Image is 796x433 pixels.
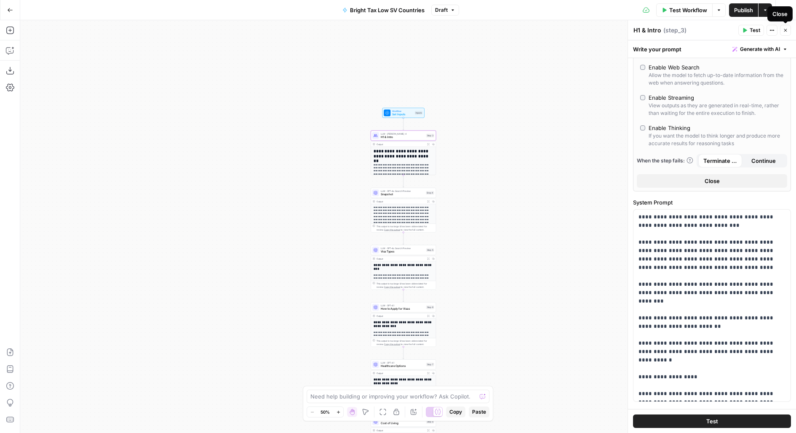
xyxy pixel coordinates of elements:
div: Output [377,314,425,318]
span: Set Inputs [392,112,413,117]
span: Close [705,177,720,185]
span: Copy the output [384,286,400,288]
button: Test Workflow [656,3,712,17]
span: Snapshot [381,192,425,197]
g: Edge from start to step_3 [403,118,404,130]
div: This output is too large & has been abbreviated for review. to view the full content. [377,225,434,231]
g: Edge from step_3 to step_4 [403,175,404,187]
g: Edge from step_6 to step_7 [403,347,404,359]
span: LLM · GPT-4o Search Preview [381,189,425,193]
input: Enable StreamingView outputs as they are generated in real-time, rather than waiting for the enti... [640,95,645,100]
span: Terminate Workflow [703,157,737,165]
span: Continue [751,157,776,165]
g: Edge from step_4 to step_5 [403,232,404,244]
div: WorkflowSet InputsInputs [371,108,436,118]
span: Test [706,417,718,425]
button: Bright Tax Low SV Countries [337,3,430,17]
span: Visa Types [381,250,425,254]
div: Output [377,429,425,432]
span: LLM · [PERSON_NAME] 4 [381,132,425,135]
div: Enable Streaming [649,93,694,102]
div: Step 5 [426,248,434,252]
div: Step 8 [426,420,434,424]
div: Close [772,10,788,18]
textarea: H1 & Intro [633,26,661,35]
button: Publish [729,3,758,17]
span: LLM · GPT-4.1 [381,304,425,307]
div: Step 7 [426,363,434,367]
span: LLM · GPT-4.1 [381,361,425,364]
g: Edge from step_5 to step_6 [403,290,404,302]
span: Workflow [392,109,413,113]
button: Copy [446,406,465,417]
span: 50% [321,409,330,415]
button: Close [637,174,787,188]
span: Generate with AI [740,45,780,53]
div: Output [377,143,425,146]
button: Paste [469,406,489,417]
span: H1 & Intro [381,135,425,139]
span: Copy the output [384,343,400,345]
div: Allow the model to fetch up-to-date information from the web when answering questions. [649,72,784,87]
span: LLM · GPT-4o Search Preview [381,247,425,250]
span: Bright Tax Low SV Countries [350,6,425,14]
button: Continue [742,154,786,167]
div: This output is too large & has been abbreviated for review. to view the full content. [377,282,434,289]
div: Enable Thinking [649,124,690,132]
input: Enable ThinkingIf you want the model to think longer and produce more accurate results for reason... [640,125,645,130]
span: Test Workflow [669,6,707,14]
div: Output [377,200,425,203]
span: How to Apply for Visas [381,307,425,311]
button: Test [633,414,791,428]
a: When the step fails: [637,157,693,165]
input: Enable Web SearchAllow the model to fetch up-to-date information from the web when answering ques... [640,65,645,70]
label: System Prompt [633,198,791,207]
span: Cost of Living [381,421,425,425]
div: This output is too large & has been abbreviated for review. to view the full content. [377,339,434,346]
div: If you want the model to think longer and produce more accurate results for reasoning tasks [649,132,784,147]
div: Output [377,257,425,260]
div: Write your prompt [628,40,796,58]
span: Healthcare Options [381,364,425,368]
span: Paste [472,408,486,416]
div: Step 6 [426,305,434,309]
span: Copy the output [384,228,400,231]
div: Inputs [415,111,423,115]
div: Step 3 [426,134,434,138]
span: ( step_3 ) [663,26,686,35]
span: Publish [734,6,753,14]
button: Draft [431,5,459,16]
button: Test [738,25,764,36]
div: Step 4 [426,191,434,195]
div: Enable Web Search [649,63,700,72]
span: Copy [449,408,462,416]
button: Generate with AI [729,44,791,55]
div: Output [377,372,425,375]
span: Draft [435,6,448,14]
div: View outputs as they are generated in real-time, rather than waiting for the entire execution to ... [649,102,784,117]
span: Test [750,27,760,34]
